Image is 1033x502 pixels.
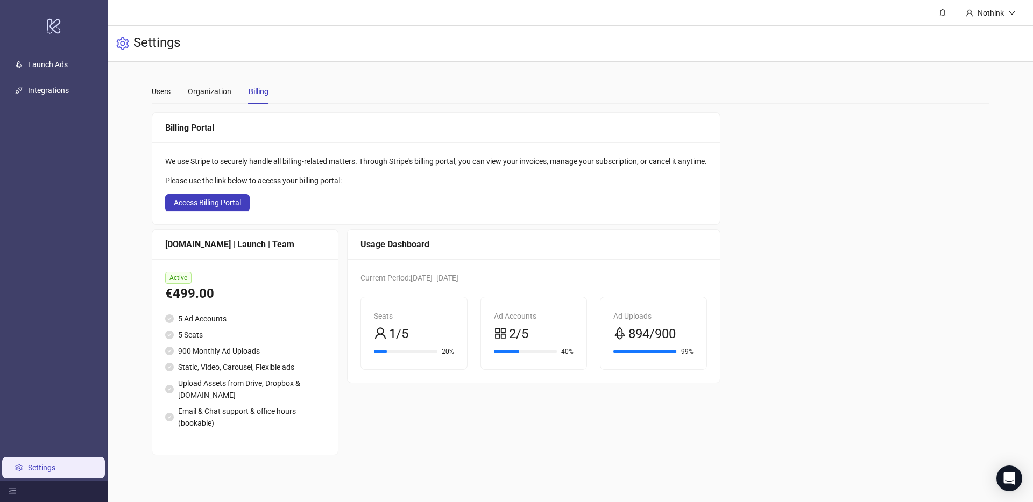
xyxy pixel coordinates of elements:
span: 40% [561,348,574,355]
div: Seats [374,310,454,322]
span: check-circle [165,331,174,339]
div: [DOMAIN_NAME] | Launch | Team [165,238,325,251]
span: appstore [494,327,507,340]
a: Integrations [28,86,69,95]
span: rocket [613,327,626,340]
button: Access Billing Portal [165,194,250,211]
span: menu-fold [9,487,16,495]
span: check-circle [165,314,174,323]
div: Ad Accounts [494,310,574,322]
div: Ad Uploads [613,310,694,322]
span: 894/900 [628,324,676,345]
div: €499.00 [165,284,325,304]
span: Access Billing Portal [174,198,241,207]
span: check-circle [165,385,174,393]
span: Current Period: [DATE] - [DATE] [360,274,458,282]
span: check-circle [165,363,174,371]
span: user [374,327,387,340]
span: 1/5 [389,324,408,345]
span: down [1008,9,1016,17]
li: Static, Video, Carousel, Flexible ads [165,361,325,373]
span: check-circle [165,413,174,421]
li: 5 Ad Accounts [165,313,325,325]
div: Usage Dashboard [360,238,707,251]
span: user [966,9,973,17]
span: 99% [681,348,694,355]
h3: Settings [133,34,180,53]
li: 5 Seats [165,329,325,341]
span: 20% [442,348,454,355]
span: setting [116,37,129,50]
a: Settings [28,463,55,472]
div: Users [152,85,171,97]
div: We use Stripe to securely handle all billing-related matters. Through Stripe's billing portal, yo... [165,155,707,167]
div: Nothink [973,7,1008,19]
li: 900 Monthly Ad Uploads [165,345,325,357]
span: Active [165,272,192,284]
div: Open Intercom Messenger [996,465,1022,491]
div: Please use the link below to access your billing portal: [165,175,707,187]
a: Launch Ads [28,60,68,69]
li: Email & Chat support & office hours (bookable) [165,405,325,429]
li: Upload Assets from Drive, Dropbox & [DOMAIN_NAME] [165,377,325,401]
span: check-circle [165,347,174,355]
span: bell [939,9,946,16]
div: Billing Portal [165,121,707,134]
span: 2/5 [509,324,528,345]
div: Organization [188,85,231,97]
div: Billing [249,85,268,97]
